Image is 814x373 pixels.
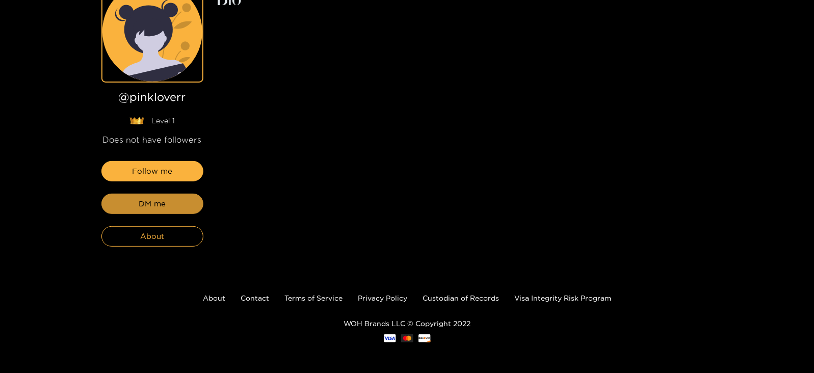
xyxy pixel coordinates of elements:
button: Follow me [101,161,203,181]
a: Visa Integrity Risk Program [514,294,611,302]
button: DM me [101,194,203,214]
a: Privacy Policy [358,294,407,302]
h1: @ pinkloverr [101,91,203,108]
span: About [140,230,164,243]
a: Terms of Service [284,294,343,302]
img: lavel grade [129,117,144,125]
span: DM me [139,198,166,210]
a: About [203,294,225,302]
div: Does not have followers [101,134,203,146]
span: Follow me [132,165,172,177]
a: Contact [241,294,269,302]
button: About [101,226,203,247]
a: Custodian of Records [423,294,499,302]
span: Level 1 [152,116,175,126]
